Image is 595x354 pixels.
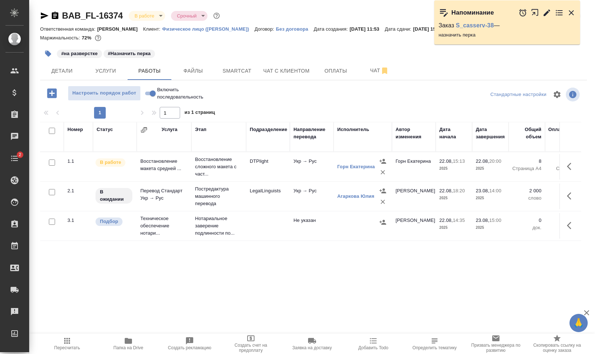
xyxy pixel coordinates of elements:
button: 2160.00 RUB; [93,33,103,43]
p: назначить перка [439,31,576,39]
td: Не указан [290,213,334,239]
button: Открыть в новой вкладке [531,5,539,20]
div: 3.1 [67,217,89,224]
span: Настроить порядок работ [72,89,137,97]
a: BAB_FL-16374 [62,11,123,20]
p: Маржинальность: [40,35,82,41]
button: Определить тематику [404,334,465,354]
span: на разверстке [56,50,103,56]
p: 23.08, [476,188,489,193]
span: Пересчитать [54,345,80,350]
p: 0 [512,217,541,224]
button: Редактировать [542,8,551,17]
div: Исполнитель выполняет работу [95,158,133,168]
button: Призвать менеджера по развитию [465,334,526,354]
button: Создать счет на предоплату [220,334,281,354]
p: 8 [549,158,585,165]
span: Настроить таблицу [548,86,566,103]
div: В работе [171,11,207,21]
a: S_casserv-38 [456,22,494,28]
p: Страница А4 [549,165,585,172]
button: Перейти в todo [555,8,564,17]
div: Номер [67,126,83,133]
span: Чат [362,66,397,75]
td: LegalLinguists [246,184,290,209]
span: Включить последовательность [157,86,214,101]
p: 2025 [439,195,468,202]
span: Создать счет на предоплату [225,343,277,353]
button: Назначить [377,185,388,196]
p: док. [549,224,585,231]
span: Услуги [88,66,123,76]
td: DTPlight [246,154,290,180]
button: Папка на Drive [98,334,159,354]
button: Назначить [377,217,388,228]
p: Нотариальное заверение подлинности по... [195,215,242,237]
p: слово [512,195,541,202]
a: Агаркова Юлия [337,193,374,199]
p: #на разверстке [61,50,98,57]
p: 2025 [476,195,505,202]
p: Ответственная команда: [40,26,97,32]
p: 72% [82,35,93,41]
a: Горн Екатерина [337,164,375,169]
div: Направление перевода [293,126,330,141]
button: Доп статусы указывают на важность/срочность заказа [212,11,221,20]
div: Оплачиваемый объем [548,126,585,141]
button: Заявка на доставку [281,334,343,354]
p: 22.08, [476,158,489,164]
div: Дата начала [439,126,468,141]
td: [PERSON_NAME] [392,213,436,239]
button: Отложить [518,8,527,17]
p: В ожидании [100,188,128,203]
button: Пересчитать [36,334,98,354]
a: Без договора [276,26,314,32]
div: Автор изменения [396,126,432,141]
p: 2025 [476,165,505,172]
span: Чат с клиентом [263,66,310,76]
p: 2025 [439,224,468,231]
p: 22.08, [439,158,453,164]
span: Добавить Todo [358,345,388,350]
p: В работе [100,159,121,166]
div: Исполнитель назначен, приступать к работе пока рано [95,187,133,204]
p: 14:35 [453,218,465,223]
span: Заявка на доставку [292,345,332,350]
button: Создать рекламацию [159,334,220,354]
p: 18:20 [453,188,465,193]
td: [PERSON_NAME] [392,184,436,209]
span: Скопировать ссылку на оценку заказа [531,343,583,353]
button: Закрыть [567,8,576,17]
span: Определить тематику [412,345,456,350]
td: Перевод Стандарт Укр → Рус [137,184,191,209]
span: Детали [44,66,79,76]
td: Укр → Рус [290,154,334,180]
a: 2 [2,149,27,168]
div: Подразделение [250,126,287,133]
p: 2025 [476,224,505,231]
td: Горн Екатерина [392,154,436,180]
span: 2 [14,151,26,158]
td: Техническое обеспечение нотари... [137,211,191,241]
p: Подбор [100,218,118,225]
div: Исполнитель [337,126,369,133]
button: Добавить работу [42,86,62,101]
p: Постредактура машинного перевода [195,185,242,207]
p: #Назначить перка [108,50,151,57]
span: Файлы [176,66,211,76]
span: Оплаты [318,66,353,76]
button: Здесь прячутся важные кнопки [563,158,580,175]
button: Удалить [377,196,388,207]
div: Услуга [162,126,177,133]
button: 🙏 [569,314,588,332]
div: Дата завершения [476,126,505,141]
p: [DATE] 15:00 [413,26,448,32]
span: Призвать менеджера по развитию [470,343,522,353]
button: Здесь прячутся важные кнопки [563,217,580,234]
div: 2.1 [67,187,89,195]
button: Назначить [377,156,388,167]
span: из 1 страниц [184,108,215,119]
p: 23.08, [476,218,489,223]
span: Работы [132,66,167,76]
span: Smartcat [219,66,254,76]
